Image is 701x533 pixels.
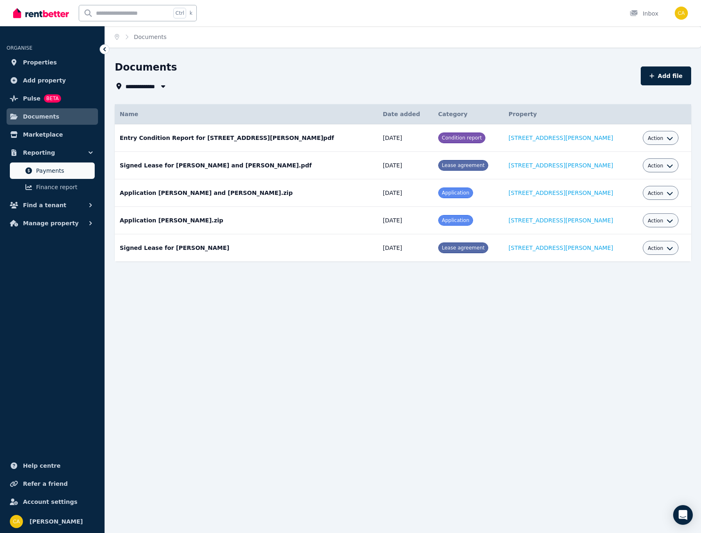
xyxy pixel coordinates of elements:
button: Action [648,162,673,169]
span: Reporting [23,148,55,158]
button: Add file [641,66,691,85]
span: Condition report [442,135,482,141]
img: RentBetter [13,7,69,19]
button: Action [648,217,673,224]
span: Documents [23,112,59,121]
a: Properties [7,54,98,71]
a: Account settings [7,494,98,510]
span: Application [442,217,469,223]
span: k [189,10,192,16]
td: [DATE] [378,207,433,234]
span: Lease agreement [442,162,485,168]
a: PulseBETA [7,90,98,107]
span: Lease agreement [442,245,485,251]
a: Help centre [7,458,98,474]
span: Action [648,217,663,224]
span: Payments [36,166,91,176]
button: Action [648,135,673,142]
th: Category [433,104,504,124]
button: Reporting [7,144,98,161]
span: Marketplace [23,130,63,140]
td: Application [PERSON_NAME] and [PERSON_NAME].zip [115,179,378,207]
a: [STREET_ADDRESS][PERSON_NAME] [509,217,613,224]
td: Signed Lease for [PERSON_NAME] and [PERSON_NAME].pdf [115,152,378,179]
span: Account settings [23,497,77,507]
td: Application [PERSON_NAME].zip [115,207,378,234]
td: [DATE] [378,152,433,179]
td: [DATE] [378,124,433,152]
span: ORGANISE [7,45,32,51]
span: Refer a friend [23,479,68,489]
button: Manage property [7,215,98,231]
h1: Documents [115,61,177,74]
a: Documents [7,108,98,125]
a: Refer a friend [7,476,98,492]
span: Pulse [23,94,41,103]
td: Entry Condition Report for [STREET_ADDRESS][PERSON_NAME]pdf [115,124,378,152]
span: Properties [23,57,57,67]
th: Property [504,104,638,124]
img: Casey Alexander [10,515,23,528]
span: BETA [44,94,61,103]
div: Inbox [630,9,658,18]
a: Marketplace [7,126,98,143]
td: [DATE] [378,234,433,262]
a: [STREET_ADDRESS][PERSON_NAME] [509,190,613,196]
button: Find a tenant [7,197,98,213]
span: Ctrl [173,8,186,18]
span: Name [120,111,138,117]
a: Finance report [10,179,95,195]
span: Documents [134,33,167,41]
a: Add property [7,72,98,89]
img: Casey Alexander [675,7,688,20]
span: Action [648,190,663,197]
span: Action [648,245,663,252]
a: [STREET_ADDRESS][PERSON_NAME] [509,245,613,251]
div: Open Intercom Messenger [673,505,693,525]
span: Manage property [23,218,79,228]
a: [STREET_ADDRESS][PERSON_NAME] [509,162,613,169]
nav: Breadcrumb [105,26,176,48]
span: Action [648,135,663,142]
span: Help centre [23,461,61,471]
th: Date added [378,104,433,124]
span: Add property [23,75,66,85]
td: Signed Lease for [PERSON_NAME] [115,234,378,262]
a: [STREET_ADDRESS][PERSON_NAME] [509,135,613,141]
button: Action [648,190,673,197]
button: Action [648,245,673,252]
span: Find a tenant [23,200,66,210]
span: [PERSON_NAME] [30,517,83,526]
span: Finance report [36,182,91,192]
span: Action [648,162,663,169]
span: Application [442,190,469,196]
td: [DATE] [378,179,433,207]
a: Payments [10,162,95,179]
